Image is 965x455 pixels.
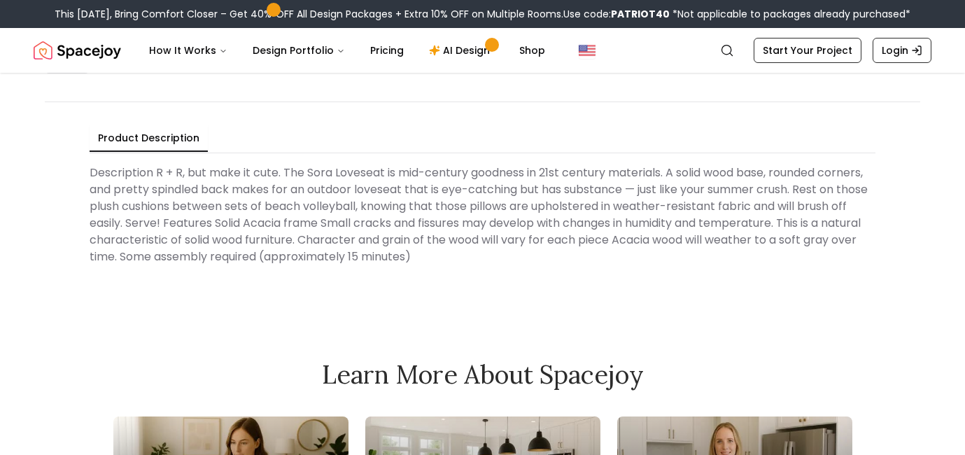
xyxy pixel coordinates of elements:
button: Design Portfolio [241,36,356,64]
a: Shop [508,36,556,64]
span: *Not applicable to packages already purchased* [670,7,910,21]
b: PATRIOT40 [611,7,670,21]
span: Use code: [563,7,670,21]
button: How It Works [138,36,239,64]
img: United States [579,42,596,59]
div: This [DATE], Bring Comfort Closer – Get 40% OFF All Design Packages + Extra 10% OFF on Multiple R... [55,7,910,21]
a: Login [873,38,931,63]
a: AI Design [418,36,505,64]
div: Description R + R, but make it cute. The Sora Loveseat is mid-century goodness in 21st century ma... [90,159,875,271]
nav: Global [34,28,931,73]
h2: Learn More About Spacejoy [113,360,852,388]
nav: Main [138,36,556,64]
img: Spacejoy Logo [34,36,121,64]
button: Product Description [90,125,208,152]
a: Pricing [359,36,415,64]
a: Spacejoy [34,36,121,64]
a: Start Your Project [754,38,861,63]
